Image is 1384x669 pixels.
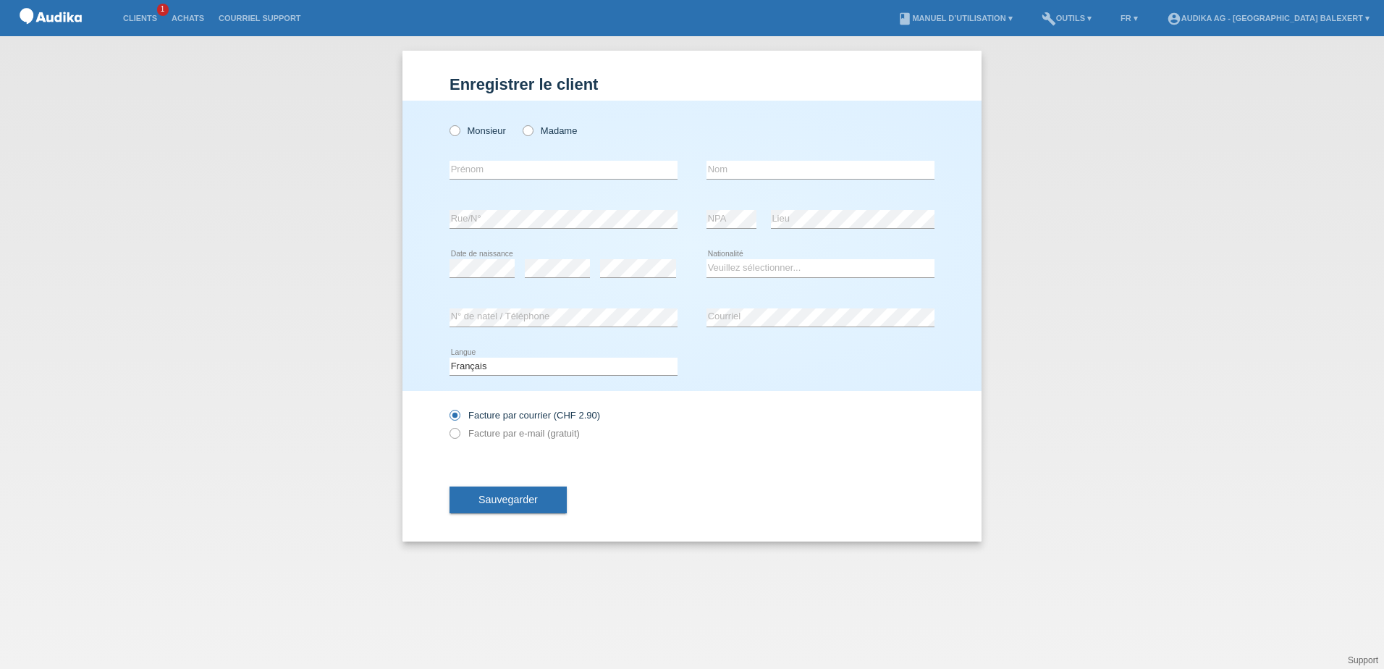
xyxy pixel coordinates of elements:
[450,125,459,135] input: Monsieur
[1042,12,1056,26] i: build
[164,14,211,22] a: Achats
[523,125,532,135] input: Madame
[450,428,459,446] input: Facture par e-mail (gratuit)
[450,410,459,428] input: Facture par courrier (CHF 2.90)
[450,410,600,421] label: Facture par courrier (CHF 2.90)
[14,28,87,39] a: POS — MF Group
[450,487,567,514] button: Sauvegarder
[1167,12,1181,26] i: account_circle
[157,4,169,16] span: 1
[1034,14,1099,22] a: buildOutils ▾
[523,125,577,136] label: Madame
[450,75,934,93] h1: Enregistrer le client
[1113,14,1145,22] a: FR ▾
[898,12,912,26] i: book
[478,494,538,505] span: Sauvegarder
[450,428,580,439] label: Facture par e-mail (gratuit)
[450,125,506,136] label: Monsieur
[1160,14,1377,22] a: account_circleAudika AG - [GEOGRAPHIC_DATA] Balexert ▾
[1348,655,1378,665] a: Support
[890,14,1019,22] a: bookManuel d’utilisation ▾
[116,14,164,22] a: Clients
[211,14,308,22] a: Courriel Support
